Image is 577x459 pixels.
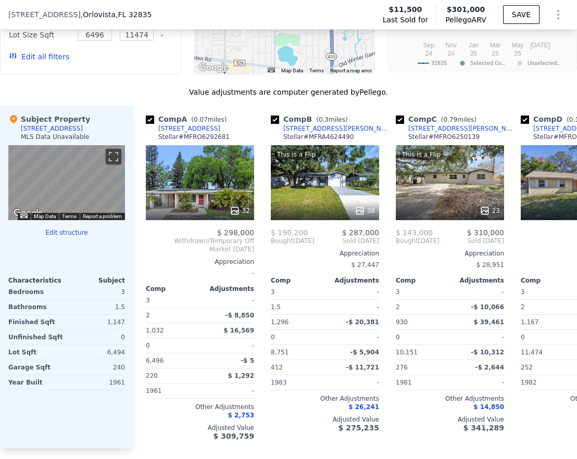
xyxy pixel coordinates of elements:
[20,213,28,218] button: Keyboard shortcuts
[271,415,379,424] div: Adjusted Value
[396,124,517,133] a: [STREET_ADDRESS][PERSON_NAME]
[34,213,56,220] button: Map Data
[8,145,125,220] div: Map
[116,10,152,19] span: , FL 32835
[69,330,125,345] div: 0
[11,207,45,220] a: Open this area in Google Maps (opens a new window)
[452,330,504,345] div: -
[463,424,504,432] span: $ 341,289
[521,276,575,285] div: Comp
[521,375,573,390] div: 1982
[194,116,208,123] span: 0.07
[389,4,422,15] span: $11,500
[202,384,254,398] div: -
[196,61,231,74] a: Open this area in Google Maps (opens a new window)
[271,124,392,133] a: [STREET_ADDRESS][PERSON_NAME]
[69,285,125,299] div: 3
[312,116,352,123] span: ( miles)
[271,364,283,371] span: 412
[21,133,90,141] div: MLS Data Unavailable
[325,276,379,285] div: Adjustments
[448,50,455,57] text: 24
[8,360,65,375] div: Garage Sqft
[408,124,517,133] div: [STREET_ADDRESS][PERSON_NAME]
[548,4,569,25] button: Show Options
[475,364,504,371] span: -$ 2,644
[512,42,524,49] text: May
[146,266,254,280] div: -
[408,133,480,141] div: Stellar # MFRO6250139
[396,334,400,341] span: 0
[480,206,500,216] div: 23
[348,403,379,411] span: $ 26,241
[467,228,504,237] span: $ 310,000
[69,375,125,390] div: 1961
[146,372,158,379] span: 220
[352,261,379,269] span: $ 27,447
[396,415,504,424] div: Adjusted Value
[350,349,379,356] span: -$ 5,904
[196,61,231,74] img: Google
[69,300,125,314] div: 1.5
[327,330,379,345] div: -
[69,345,125,360] div: 6,494
[528,60,560,67] text: Unselected…
[396,249,504,258] div: Appreciation
[396,364,408,371] span: 276
[62,213,77,219] a: Terms (opens in new tab)
[8,285,65,299] div: Bedrooms
[309,68,324,73] a: Terms (opens in new tab)
[8,114,90,124] div: Subject Property
[271,375,323,390] div: 1983
[275,149,318,160] div: This is a Flip
[217,228,254,237] span: $ 298,000
[9,28,72,42] div: Lot Size Sqft
[396,375,448,390] div: 1981
[158,124,220,133] div: [STREET_ADDRESS]
[214,432,254,440] span: $ 309,759
[106,149,121,164] button: Toggle fullscreen view
[330,68,372,73] a: Report a map error
[452,375,504,390] div: -
[146,357,164,364] span: 6,496
[470,60,505,67] text: Selected Co…
[225,312,254,319] span: -$ 8,850
[521,318,538,326] span: 1,167
[521,364,533,371] span: 252
[8,345,65,360] div: Lot Sqft
[396,288,400,296] span: 3
[21,124,83,133] div: [STREET_ADDRESS]
[241,357,254,364] span: -$ 5
[469,42,479,49] text: Jan
[228,372,254,379] span: $ 1,292
[202,338,254,353] div: -
[400,149,443,160] div: This is a Flip
[471,349,504,356] span: -$ 10,312
[81,9,152,20] span: , Orlovista
[8,276,67,285] div: Characteristics
[437,116,481,123] span: ( miles)
[503,5,540,24] button: SAVE
[8,9,81,20] span: [STREET_ADDRESS]
[158,133,230,141] div: Stellar # MFRO6292681
[445,15,486,25] span: Pellego ARV
[327,375,379,390] div: -
[521,300,573,314] div: 2
[8,375,65,390] div: Year Built
[187,116,231,123] span: ( miles)
[315,237,379,245] span: Sold [DATE]
[521,288,525,296] span: 3
[146,424,254,432] div: Adjusted Value
[447,5,485,14] span: $301,000
[396,300,448,314] div: 2
[8,330,65,345] div: Unfinished Sqft
[396,349,418,356] span: 10,151
[83,213,122,219] a: Report a problem
[492,50,499,57] text: 25
[396,228,433,237] span: $ 143,000
[470,50,478,57] text: 25
[8,300,65,314] div: Bathrooms
[425,50,433,57] text: 24
[230,206,250,216] div: 32
[146,342,150,349] span: 0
